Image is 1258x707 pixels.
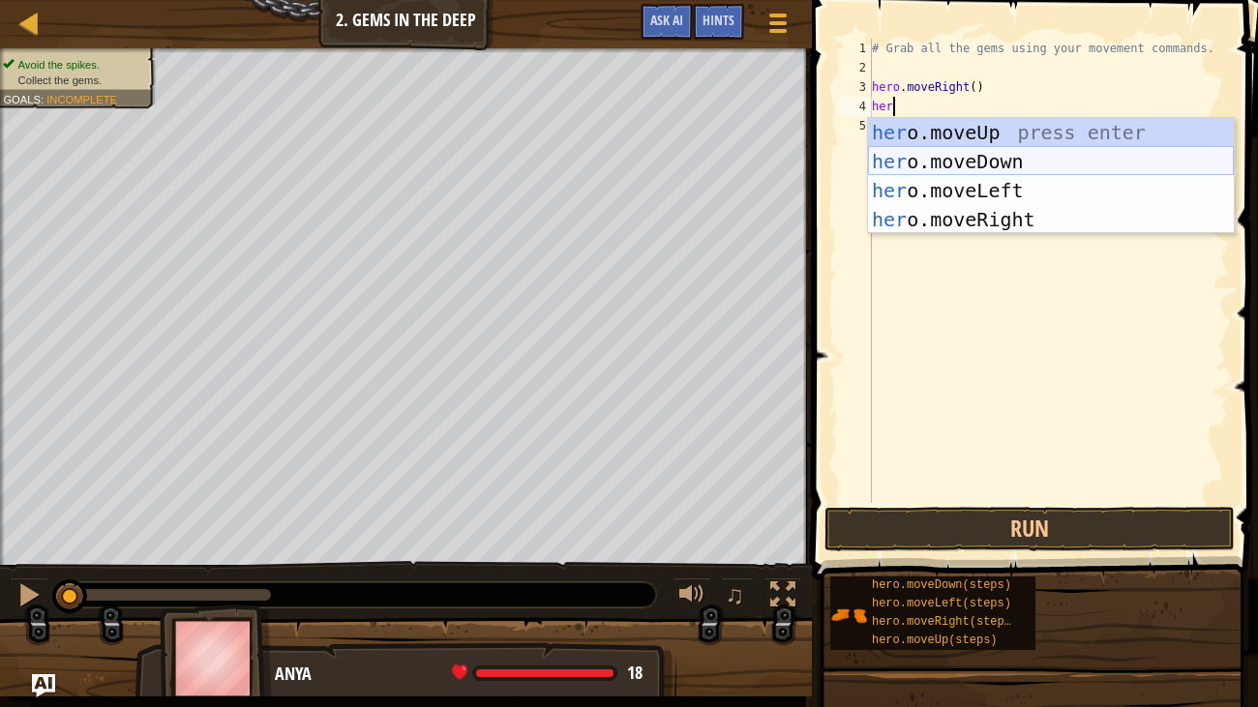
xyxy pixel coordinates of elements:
[46,93,117,105] span: Incomplete
[754,4,802,49] button: Show game menu
[725,580,744,609] span: ♫
[703,11,734,29] span: Hints
[452,664,643,682] div: health: 18 / 18
[650,11,683,29] span: Ask AI
[641,4,693,40] button: Ask AI
[839,39,872,58] div: 1
[32,674,55,697] button: Ask AI
[872,615,1018,629] span: hero.moveRight(steps)
[839,58,872,77] div: 2
[839,97,872,116] div: 4
[3,73,144,88] li: Collect the gems.
[839,77,872,97] div: 3
[839,116,872,135] div: 5
[3,93,41,105] span: Goals
[872,578,1011,592] span: hero.moveDown(steps)
[41,93,46,105] span: :
[18,58,100,71] span: Avoid the spikes.
[721,577,754,617] button: ♫
[673,577,711,617] button: Adjust volume
[627,661,643,685] span: 18
[824,507,1235,551] button: Run
[3,57,144,73] li: Avoid the spikes.
[872,597,1011,610] span: hero.moveLeft(steps)
[275,662,657,687] div: Anya
[764,577,802,617] button: Toggle fullscreen
[830,597,867,633] img: portrait.png
[10,577,48,617] button: Ctrl + P: Pause
[18,74,103,86] span: Collect the gems.
[872,633,998,647] span: hero.moveUp(steps)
